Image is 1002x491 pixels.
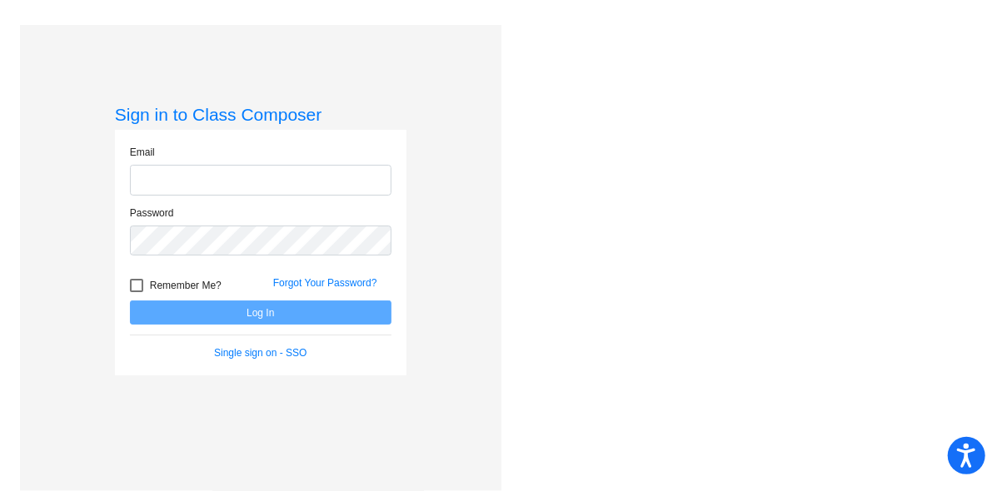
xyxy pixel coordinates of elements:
a: Single sign on - SSO [214,347,307,359]
h3: Sign in to Class Composer [115,104,406,125]
label: Password [130,206,174,221]
a: Forgot Your Password? [273,277,377,289]
span: Remember Me? [150,275,222,295]
label: Email [130,145,155,160]
button: Log In [130,300,391,325]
